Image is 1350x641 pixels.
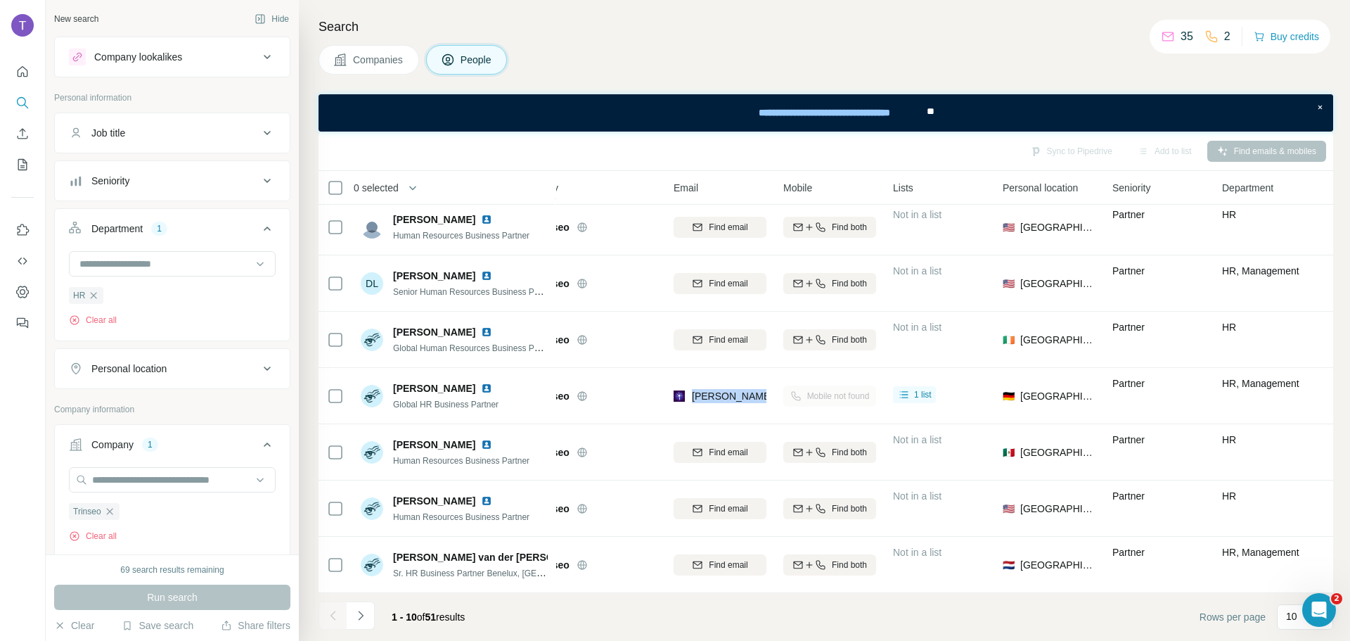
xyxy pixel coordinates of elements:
div: 1 [151,222,167,235]
span: [PERSON_NAME] [393,494,475,508]
button: Find both [783,217,876,238]
button: Save search [122,618,193,633]
div: Company lookalikes [94,50,182,64]
img: Avatar [361,329,383,351]
span: Find email [709,502,747,515]
button: Feedback [11,310,34,336]
span: HR [73,289,85,302]
button: Find both [783,273,876,294]
img: LinkedIn logo [481,326,492,338]
span: [GEOGRAPHIC_DATA] [1020,389,1095,403]
span: [GEOGRAPHIC_DATA] [1020,333,1095,347]
span: [GEOGRAPHIC_DATA] [1020,277,1095,291]
span: Find email [709,446,747,459]
span: [PERSON_NAME] [393,381,475,395]
span: [GEOGRAPHIC_DATA] [1020,502,1095,516]
span: Companies [353,53,404,67]
span: Global Human Resources Business Partner [393,342,556,353]
iframe: Banner [319,94,1333,132]
button: Use Surfe API [11,248,34,274]
button: Find email [674,329,766,350]
span: HR, Management [1222,378,1299,389]
img: LinkedIn logo [481,270,492,281]
span: Partner [1112,322,1145,333]
img: provider leadmagic logo [674,389,685,403]
img: Avatar [361,385,383,407]
button: My lists [11,152,34,177]
span: Email [674,181,698,195]
div: Department [91,222,143,236]
button: Find email [674,442,766,463]
span: 🇺🇸 [1003,277,1015,291]
button: Find both [783,329,876,350]
button: Hide [245,8,299,30]
img: LinkedIn logo [481,214,492,225]
button: Clear [54,618,94,633]
img: Avatar [361,497,383,520]
span: 🇺🇸 [1003,220,1015,234]
button: Department1 [55,212,290,251]
button: Find email [674,217,766,238]
span: Find both [832,446,867,459]
button: Buy credits [1254,27,1319,46]
button: Find email [674,273,766,294]
span: [PERSON_NAME] van der [PERSON_NAME] [393,550,599,564]
span: [PERSON_NAME] [393,438,475,452]
span: [GEOGRAPHIC_DATA] [1020,445,1095,459]
span: Human Resources Business Partner [393,456,529,466]
button: Search [11,90,34,115]
button: Use Surfe on LinkedIn [11,217,34,243]
button: Personal location [55,352,290,386]
iframe: Intercom live chat [1302,593,1336,627]
span: Find email [709,334,747,346]
span: HR [1222,322,1236,333]
button: Company lookalikes [55,40,290,74]
span: Rows per page [1200,610,1266,624]
span: 2 [1331,593,1342,604]
button: Find both [783,442,876,463]
img: LinkedIn logo [481,383,492,394]
img: LinkedIn logo [481,495,492,507]
span: Senior Human Resources Business Partner, Northeast, [GEOGRAPHIC_DATA], and [GEOGRAPHIC_DATA] [393,286,799,297]
div: 69 search results remaining [120,564,224,576]
span: Human Resources Business Partner [393,512,529,522]
p: Personal information [54,91,290,104]
span: Partner [1112,434,1145,445]
span: Find both [832,277,867,290]
span: [PERSON_NAME] [393,269,475,283]
img: LinkedIn logo [481,439,492,450]
button: Navigate to next page [347,602,375,630]
span: 1 - 10 [392,611,417,623]
span: Partner [1112,209,1145,220]
span: Not in a list [893,547,941,558]
button: Find email [674,498,766,519]
span: People [461,53,493,67]
p: 2 [1224,28,1230,45]
img: Avatar [361,216,383,239]
span: Personal location [1003,181,1078,195]
span: Human Resources Business Partner [393,231,529,241]
div: Personal location [91,362,167,376]
img: Avatar [361,554,383,576]
p: 35 [1181,28,1193,45]
button: Clear all [69,314,117,326]
span: [PERSON_NAME] [393,325,475,339]
button: Find email [674,554,766,576]
span: Find both [832,221,867,234]
span: Not in a list [893,490,941,502]
div: New search [54,13,98,25]
h4: Search [319,17,1333,37]
div: 1 [142,438,158,451]
span: 🇩🇪 [1003,389,1015,403]
button: Find both [783,554,876,576]
div: Seniority [91,174,129,188]
div: Job title [91,126,125,140]
span: Find both [832,559,867,571]
span: 🇳🇱 [1003,558,1015,572]
span: Not in a list [893,434,941,445]
span: HR [1222,209,1236,220]
button: Dashboard [11,279,34,305]
button: Seniority [55,164,290,198]
span: Find email [709,221,747,234]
